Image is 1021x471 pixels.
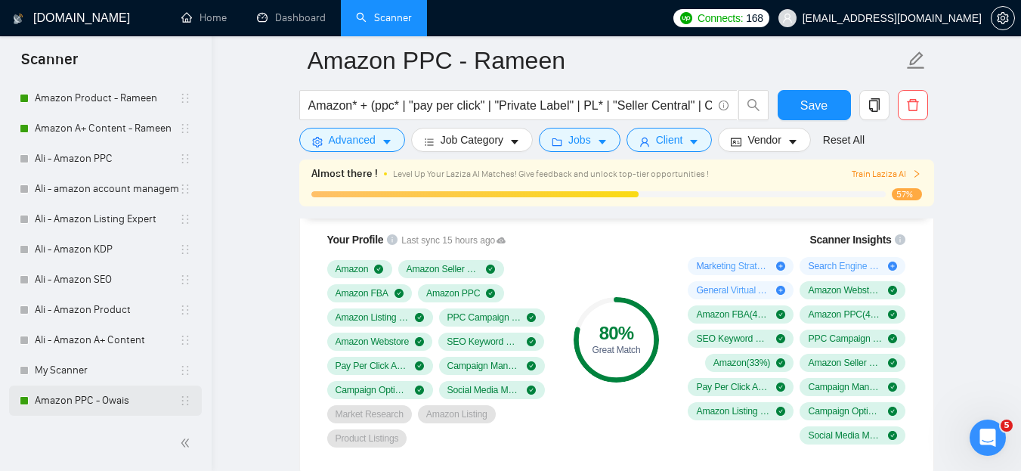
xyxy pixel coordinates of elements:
[568,132,591,148] span: Jobs
[336,408,404,420] span: Market Research
[888,310,897,319] span: check-circle
[552,136,562,147] span: folder
[739,98,768,112] span: search
[407,263,481,275] span: Amazon Seller Central
[179,304,191,316] span: holder
[9,295,202,325] li: Ali - Amazon Product
[9,234,202,265] li: Ali - Amazon KDP
[401,234,506,248] span: Last sync 15 hours ago
[179,153,191,165] span: holder
[9,355,202,386] li: My Scanner
[776,286,785,295] span: plus-circle
[311,166,378,182] span: Almost there !
[374,265,383,274] span: check-circle
[746,10,763,26] span: 168
[393,169,709,179] span: Level Up Your Laziza AI Matches! Give feedback and unlock top-tier opportunities !
[415,313,424,322] span: check-circle
[9,144,202,174] li: Ali - Amazon PPC
[336,384,410,396] span: Campaign Optimization
[9,204,202,234] li: Ali - Amazon Listing Expert
[809,234,891,245] span: Scanner Insights
[776,383,785,392] span: check-circle
[639,136,650,147] span: user
[823,132,865,148] a: Reset All
[424,136,435,147] span: bars
[35,234,179,265] a: Ali - Amazon KDP
[336,432,399,445] span: Product Listings
[179,183,191,195] span: holder
[356,11,412,24] a: searchScanner
[808,284,882,296] span: Amazon Webstore ( 57 %)
[308,96,712,115] input: Search Freelance Jobs...
[411,128,533,152] button: barsJob Categorycaret-down
[415,361,424,370] span: check-circle
[181,11,227,24] a: homeHome
[35,174,179,204] a: Ali - amazon account management
[808,357,882,369] span: Amazon Seller Central ( 30 %)
[9,386,202,416] li: Amazon PPC - Owais
[382,136,392,147] span: caret-down
[888,334,897,343] span: check-circle
[336,263,369,275] span: Amazon
[680,12,692,24] img: upwork-logo.png
[991,6,1015,30] button: setting
[970,420,1006,456] iframe: Intercom live chat
[486,289,495,298] span: check-circle
[808,308,882,321] span: Amazon PPC ( 46 %)
[713,357,770,369] span: Amazon ( 33 %)
[35,325,179,355] a: Ali - Amazon A+ Content
[179,395,191,407] span: holder
[539,128,620,152] button: folderJobscaret-down
[656,132,683,148] span: Client
[527,313,536,322] span: check-circle
[299,128,405,152] button: settingAdvancedcaret-down
[387,234,398,245] span: info-circle
[778,90,851,120] button: Save
[776,310,785,319] span: check-circle
[627,128,713,152] button: userClientcaret-down
[527,361,536,370] span: check-circle
[35,265,179,295] a: Ali - Amazon SEO
[738,90,769,120] button: search
[888,286,897,295] span: check-circle
[698,10,743,26] span: Connects:
[308,42,903,79] input: Scanner name...
[888,383,897,392] span: check-circle
[852,167,921,181] button: Train Laziza AI
[509,136,520,147] span: caret-down
[696,381,770,393] span: Pay Per Click Advertising ( 28 %)
[9,325,202,355] li: Ali - Amazon A+ Content
[527,337,536,346] span: check-circle
[808,429,882,442] span: Social Media Marketing ( 14 %)
[776,262,785,271] span: plus-circle
[574,324,659,342] div: 80 %
[486,265,495,274] span: check-circle
[888,431,897,440] span: check-circle
[35,144,179,174] a: Ali - Amazon PPC
[179,364,191,376] span: holder
[35,83,179,113] a: Amazon Product - Rameen
[336,311,410,324] span: Amazon Listing Optimization
[336,287,388,299] span: Amazon FBA
[415,337,424,346] span: check-circle
[179,213,191,225] span: holder
[179,243,191,256] span: holder
[912,169,921,178] span: right
[808,405,882,417] span: Campaign Optimization ( 14 %)
[776,407,785,416] span: check-circle
[426,287,481,299] span: Amazon PPC
[336,360,410,372] span: Pay Per Click Advertising
[327,234,384,246] span: Your Profile
[35,386,179,416] a: Amazon PPC - Owais
[888,262,897,271] span: plus-circle
[597,136,608,147] span: caret-down
[696,405,770,417] span: Amazon Listing Optimization ( 14 %)
[906,51,926,70] span: edit
[441,132,503,148] span: Job Category
[329,132,376,148] span: Advanced
[787,136,798,147] span: caret-down
[179,334,191,346] span: holder
[415,386,424,395] span: check-circle
[35,113,179,144] a: Amazon A+ Content - Rameen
